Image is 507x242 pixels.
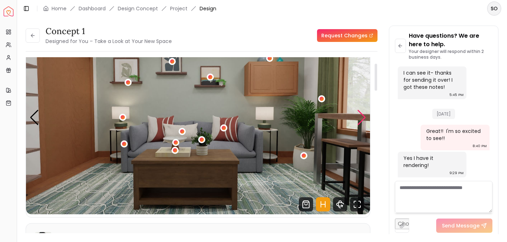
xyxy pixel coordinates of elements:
[403,155,460,169] div: Yes I have it rendering!
[409,49,492,60] p: Your designer will respond within 2 business days.
[472,142,487,150] div: 8:40 PM
[316,197,330,211] svg: Hotspots Toggle
[46,26,172,37] h3: concept 1
[299,197,313,211] svg: Shop Products from this design
[350,197,364,211] svg: Fullscreen
[333,197,347,211] svg: 360 View
[449,170,464,177] div: 9:29 PM
[4,6,14,16] a: Spacejoy
[403,69,460,91] div: I can see it- thanks for sending it over! I got these notes!
[43,5,216,12] nav: breadcrumb
[118,5,158,12] li: Design Concept
[488,2,501,15] span: SO
[426,128,482,142] div: Great!! I'm so excited to see!!
[26,21,370,214] div: 3 / 4
[487,1,501,16] button: SO
[317,29,377,42] a: Request Changes
[26,21,370,214] img: Design Render 3
[26,21,370,214] div: Carousel
[79,5,106,12] a: Dashboard
[170,5,188,12] a: Project
[409,32,492,49] p: Have questions? We are here to help.
[52,5,67,12] a: Home
[432,109,455,119] span: [DATE]
[30,110,39,125] div: Previous slide
[4,6,14,16] img: Spacejoy Logo
[449,91,464,98] div: 5:45 PM
[357,110,366,125] div: Next slide
[46,38,172,45] small: Designed for You – Take a Look at Your New Space
[200,5,216,12] span: Design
